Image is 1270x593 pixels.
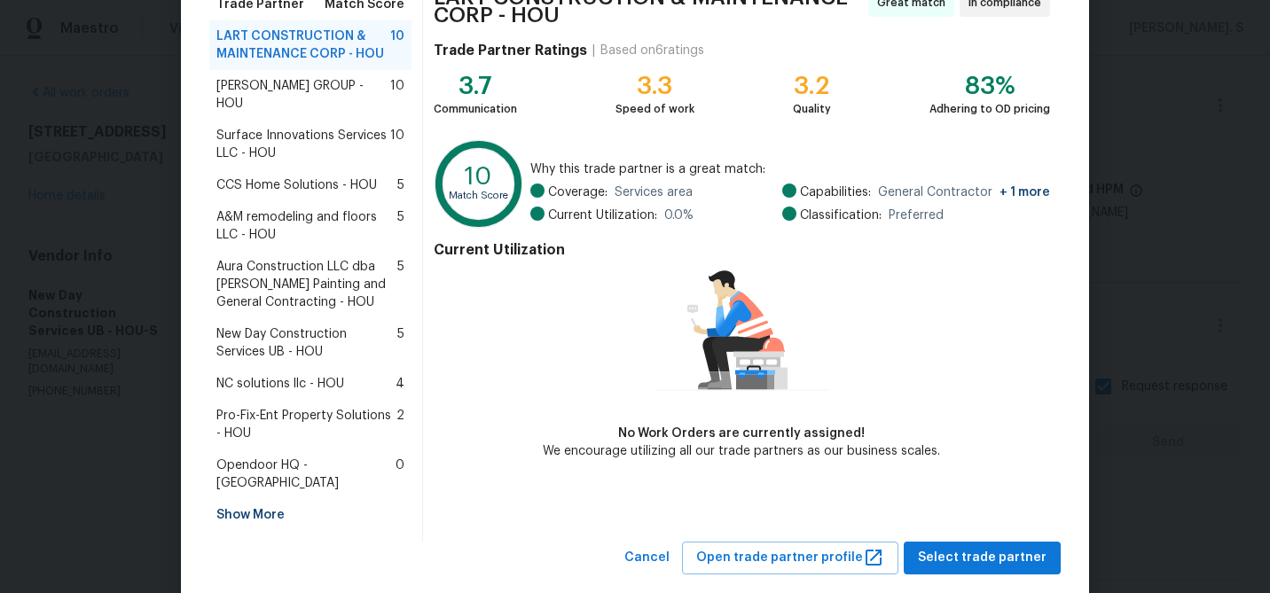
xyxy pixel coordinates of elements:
span: CCS Home Solutions - HOU [216,176,377,194]
div: Speed of work [615,100,694,118]
span: 2 [396,407,404,442]
span: 10 [390,27,404,63]
text: Match Score [449,191,508,200]
span: 5 [397,176,404,194]
div: We encourage utilizing all our trade partners as our business scales. [543,442,940,460]
span: 10 [390,127,404,162]
div: Show More [209,499,412,531]
h4: Trade Partner Ratings [434,42,587,59]
div: Communication [434,100,517,118]
span: New Day Construction Services UB - HOU [216,325,397,361]
span: + 1 more [1000,186,1050,199]
span: Current Utilization: [548,207,657,224]
div: 3.2 [793,77,831,95]
span: 0 [396,456,404,492]
div: | [587,42,600,59]
span: 0.0 % [664,207,694,224]
div: No Work Orders are currently assigned! [543,425,940,442]
span: Surface Innovations Services LLC - HOU [216,127,390,162]
button: Open trade partner profile [682,542,898,574]
span: Services area [615,183,693,201]
span: NC solutions llc - HOU [216,375,344,393]
button: Select trade partner [904,542,1061,574]
span: A&M remodeling and floors LLC - HOU [216,208,397,244]
div: Adhering to OD pricing [929,100,1050,118]
span: Pro-Fix-Ent Property Solutions - HOU [216,407,396,442]
div: Quality [793,100,831,118]
span: Classification: [800,207,882,224]
span: Aura Construction LLC dba [PERSON_NAME] Painting and General Contracting - HOU [216,258,397,311]
h4: Current Utilization [434,241,1050,259]
span: 4 [396,375,404,393]
span: 5 [397,258,404,311]
div: 3.3 [615,77,694,95]
span: [PERSON_NAME] GROUP - HOU [216,77,390,113]
span: Capabilities: [800,183,871,201]
span: Preferred [889,207,944,224]
span: 10 [390,77,404,113]
span: 5 [397,208,404,244]
span: LART CONSTRUCTION & MAINTENANCE CORP - HOU [216,27,390,63]
div: 83% [929,77,1050,95]
span: Opendoor HQ - [GEOGRAPHIC_DATA] [216,456,396,492]
div: Based on 6 ratings [600,42,704,59]
button: Cancel [617,542,677,574]
div: 3.7 [434,77,517,95]
text: 10 [465,164,492,189]
span: Open trade partner profile [696,547,884,569]
span: General Contractor [878,183,1050,201]
span: Coverage: [548,183,608,201]
span: Select trade partner [918,547,1047,569]
span: Cancel [624,547,670,569]
span: 5 [397,325,404,361]
span: Why this trade partner is a great match: [530,160,1050,178]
